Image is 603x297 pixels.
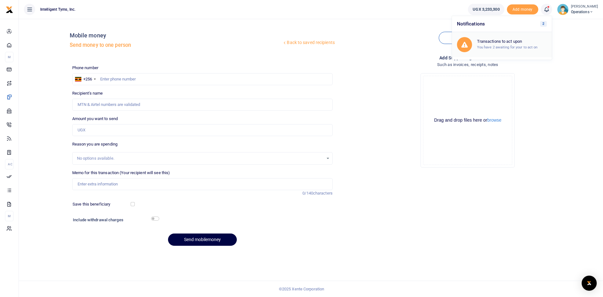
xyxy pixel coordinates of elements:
[423,117,512,123] div: Drag and drop files here or
[465,4,507,15] li: Wallet ballance
[72,124,333,136] input: UGX
[73,201,110,207] label: Save this beneficiary
[439,32,497,44] a: Send to many
[77,155,323,162] div: No options available.
[73,74,98,85] div: Uganda: +256
[5,159,14,169] li: Ac
[338,61,598,68] h4: Such as invoices, receipts, notes
[5,211,14,221] li: M
[313,191,333,195] span: characters
[72,90,103,96] label: Recipient's name
[83,76,92,82] div: +256
[571,9,598,15] span: Operations
[507,7,538,11] a: Add money
[507,4,538,15] li: Toup your wallet
[557,4,568,15] img: profile-user
[72,141,117,147] label: Reason you are spending
[72,178,333,190] input: Enter extra information
[6,7,13,12] a: logo-small logo-large logo-large
[73,217,156,223] h6: Include withdrawal charges
[477,45,538,49] small: You have 2 awaiting for your to act on
[477,39,547,44] h6: Transactions to act upon
[282,37,335,48] a: Back to saved recipients
[168,234,237,246] button: Send mobilemoney
[338,54,598,61] h4: Add supporting Documents
[452,32,552,57] a: Transactions to act upon You have 2 awaiting for your to act on
[421,73,515,168] div: File Uploader
[452,16,552,32] h6: Notifications
[540,21,547,27] span: 2
[70,32,282,39] h4: Mobile money
[70,42,282,48] h5: Send money to one person
[72,116,118,122] label: Amount you want to send
[507,4,538,15] span: Add money
[6,6,13,14] img: logo-small
[582,276,597,291] div: Open Intercom Messenger
[38,7,78,12] span: Intelligent Tyms, Inc.
[72,73,333,85] input: Enter phone number
[72,99,333,111] input: MTN & Airtel numbers are validated
[487,118,501,122] button: browse
[473,6,499,13] span: UGX 3,233,300
[302,191,313,195] span: 0/140
[5,52,14,62] li: M
[571,4,598,9] small: [PERSON_NAME]
[72,65,98,71] label: Phone number
[468,4,504,15] a: UGX 3,233,300
[557,4,598,15] a: profile-user [PERSON_NAME] Operations
[72,170,170,176] label: Memo for this transaction (Your recipient will see this)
